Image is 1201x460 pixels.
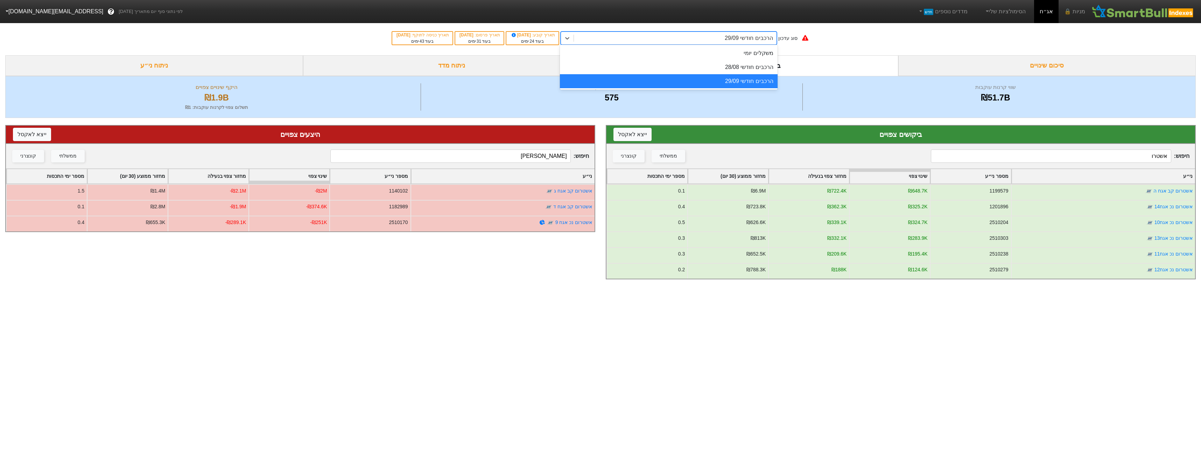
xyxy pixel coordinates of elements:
[78,187,84,195] div: 1.5
[12,150,44,162] button: קונצרני
[1146,266,1153,273] img: tase link
[119,8,183,15] span: לפי נתוני סוף יום מתאריך [DATE]
[982,5,1028,19] a: הסימולציות שלי
[769,169,849,183] div: Toggle SortBy
[554,188,592,194] a: אשטרום קב אגח ג
[621,152,637,160] div: קונצרני
[1146,219,1153,226] img: tase link
[746,219,766,226] div: ₪626.6K
[908,266,927,273] div: ₪124.6K
[805,91,1187,104] div: ₪51.7B
[546,188,553,195] img: tase link
[14,91,419,104] div: ₪1.9B
[751,235,766,242] div: ₪813K
[225,219,246,226] div: -₪289.1K
[545,203,552,210] img: tase link
[396,32,449,38] div: תאריך כניסה לתוקף :
[1146,203,1153,210] img: tase link
[831,266,847,273] div: ₪188K
[510,38,555,44] div: בעוד ימים
[14,83,419,91] div: היקף שינויים צפויים
[908,187,927,195] div: ₪648.7K
[310,219,327,226] div: -₪251K
[931,149,1189,163] span: חיפוש :
[1154,204,1193,209] a: אשטרום נכ אגח14
[510,32,555,38] div: תאריך קובע :
[7,169,87,183] div: Toggle SortBy
[51,150,85,162] button: ממשלתי
[13,129,588,140] div: היצעים צפויים
[989,266,1008,273] div: 2510279
[330,149,589,163] span: חיפוש :
[547,219,554,226] img: tase link
[150,187,165,195] div: ₪1.4M
[423,83,801,91] div: מספר ניירות ערך
[898,55,1196,76] div: סיכום שינויים
[553,204,592,209] a: אשטרום קב אגח ד
[908,250,927,258] div: ₪195.4K
[420,39,424,44] span: 43
[1091,5,1195,19] img: SmartBull
[59,152,77,160] div: ממשלתי
[109,7,113,16] span: ?
[827,250,847,258] div: ₪209.6K
[389,203,408,210] div: 1182989
[459,38,500,44] div: בעוד ימים
[613,129,1188,140] div: ביקושים צפויים
[989,187,1008,195] div: 1199579
[1154,235,1193,241] a: אשטרום נכ אגח13
[652,150,685,162] button: ממשלתי
[915,5,970,19] a: מדדים נוספיםחדש
[613,150,645,162] button: קונצרני
[908,235,927,242] div: ₪283.9K
[827,219,847,226] div: ₪339.1K
[78,203,84,210] div: 0.1
[989,235,1008,242] div: 2510303
[459,33,475,37] span: [DATE]
[1145,188,1152,195] img: tase link
[477,39,481,44] span: 31
[678,250,685,258] div: 0.3
[315,187,327,195] div: -₪2M
[529,39,534,44] span: 24
[555,219,592,225] a: אשטרום נכ אגח 9
[560,60,778,74] div: הרכבים חודשי 28/08
[1153,188,1193,194] a: אשטרום קב אגח ה
[511,33,532,37] span: [DATE]
[660,152,677,160] div: ממשלתי
[1146,251,1153,258] img: tase link
[678,266,685,273] div: 0.2
[850,169,930,183] div: Toggle SortBy
[78,219,84,226] div: 0.4
[688,169,768,183] div: Toggle SortBy
[13,128,51,141] button: ייצא לאקסל
[1154,219,1193,225] a: אשטרום נכ אגח10
[1154,267,1193,272] a: אשטרום נכ אגח12
[725,34,773,42] div: הרכבים חודשי 29/09
[14,104,419,111] div: תשלום צפוי לקרנות עוקבות : ₪1
[230,203,246,210] div: -₪1.9M
[751,187,766,195] div: ₪6.9M
[303,55,601,76] div: ניתוח מדד
[607,169,687,183] div: Toggle SortBy
[746,250,766,258] div: ₪652.5K
[1012,169,1195,183] div: Toggle SortBy
[87,169,168,183] div: Toggle SortBy
[423,91,801,104] div: 575
[168,169,248,183] div: Toggle SortBy
[1146,235,1153,242] img: tase link
[560,74,778,88] div: הרכבים חודשי 29/09
[230,187,246,195] div: -₪2.1M
[924,9,933,15] span: חדש
[908,219,927,226] div: ₪324.7K
[930,169,1011,183] div: Toggle SortBy
[150,203,165,210] div: ₪2.8M
[746,266,766,273] div: ₪788.3K
[989,250,1008,258] div: 2510238
[613,128,652,141] button: ייצא לאקסל
[459,32,500,38] div: תאריך פרסום :
[678,187,685,195] div: 0.1
[678,235,685,242] div: 0.3
[330,149,570,163] input: 371 רשומות...
[678,219,685,226] div: 0.5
